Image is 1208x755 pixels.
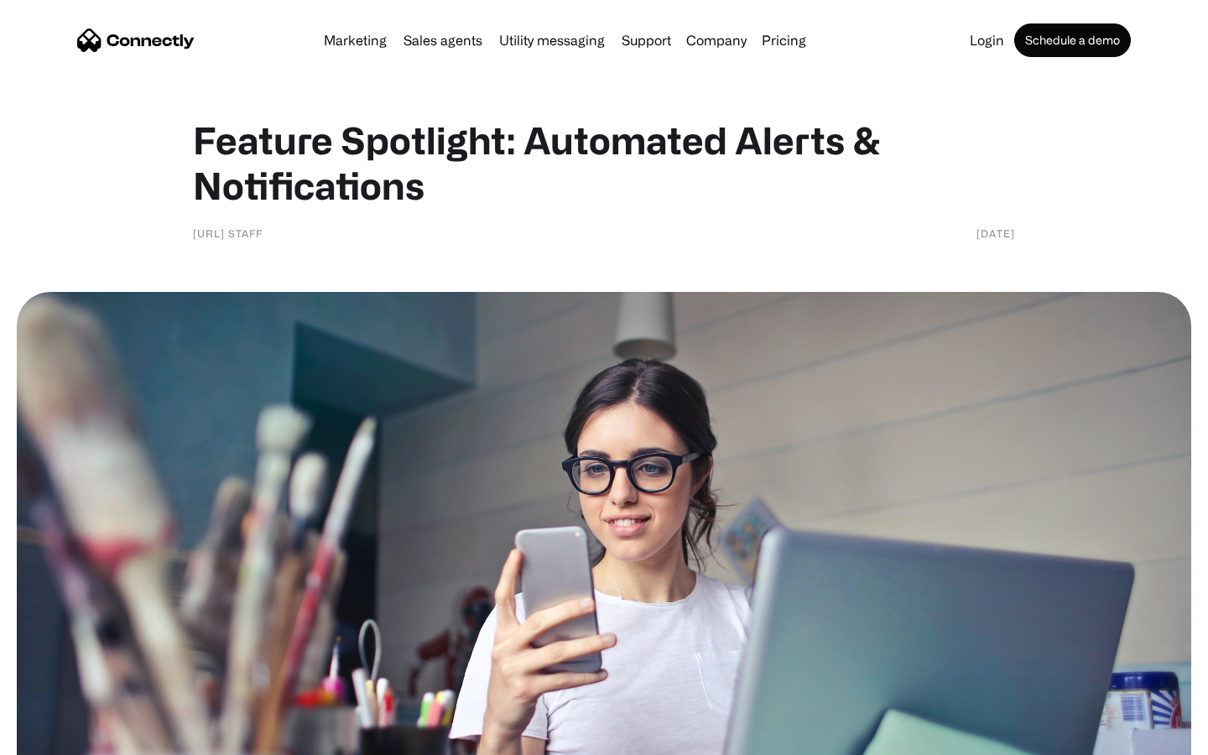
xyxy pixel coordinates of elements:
a: Utility messaging [492,34,612,47]
div: Company [686,29,747,52]
a: Support [615,34,678,47]
a: Login [963,34,1011,47]
a: Pricing [755,34,813,47]
a: Schedule a demo [1014,23,1131,57]
ul: Language list [34,726,101,749]
aside: Language selected: English [17,726,101,749]
a: Marketing [317,34,393,47]
div: [DATE] [976,225,1015,242]
a: Sales agents [397,34,489,47]
h1: Feature Spotlight: Automated Alerts & Notifications [193,117,1015,208]
div: [URL] staff [193,225,263,242]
